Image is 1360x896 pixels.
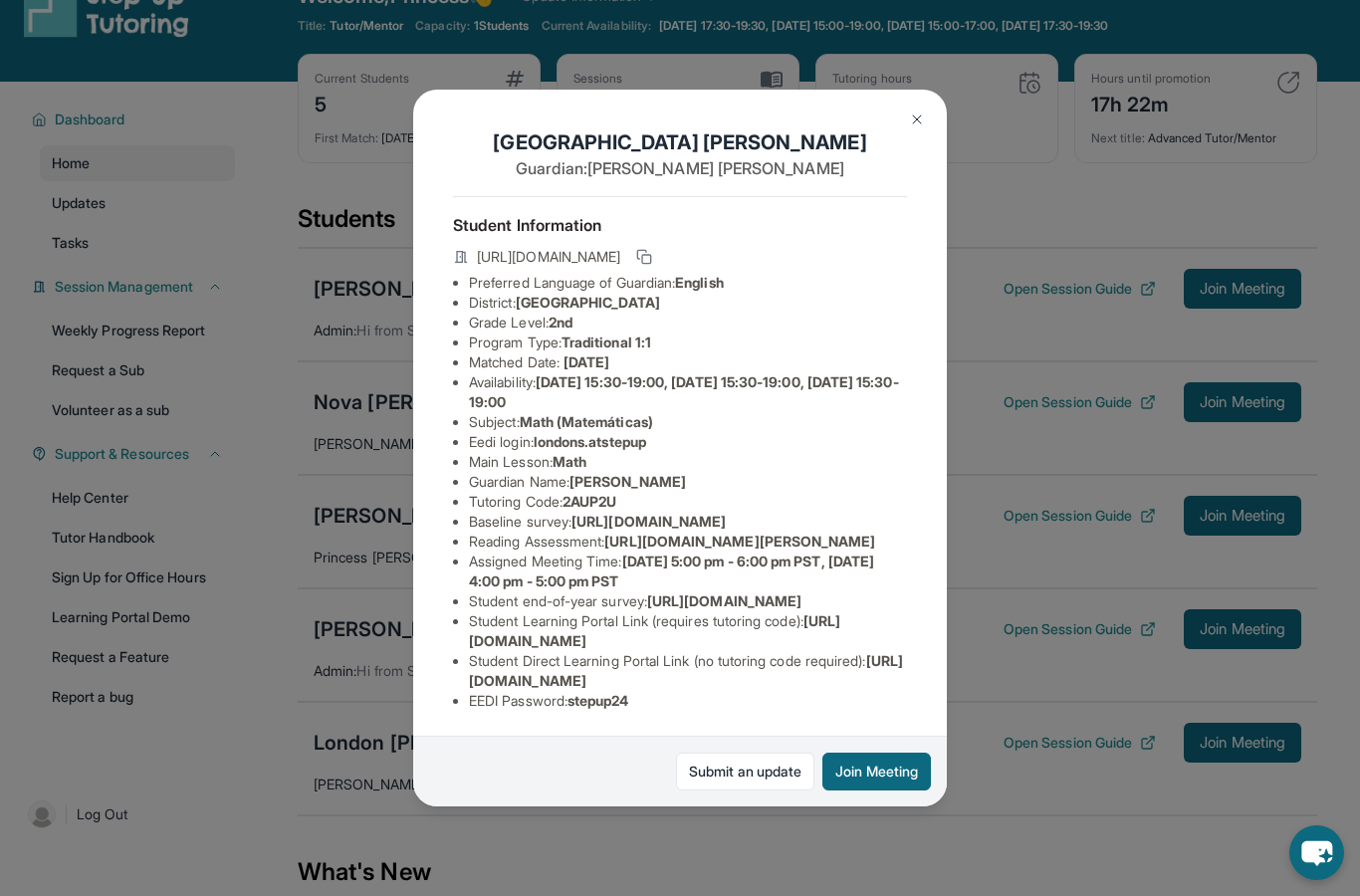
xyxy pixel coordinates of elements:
[1289,825,1344,880] button: chat-button
[553,453,586,470] span: Math
[469,352,907,372] li: Matched Date:
[453,156,907,180] p: Guardian: [PERSON_NAME] [PERSON_NAME]
[469,273,907,293] li: Preferred Language of Guardian:
[569,473,686,490] span: [PERSON_NAME]
[469,552,907,591] li: Assigned Meeting Time :
[469,432,907,452] li: Eedi login :
[676,753,814,790] a: Submit an update
[469,333,907,352] li: Program Type:
[453,213,907,237] h4: Student Information
[469,492,907,512] li: Tutoring Code :
[469,651,907,691] li: Student Direct Learning Portal Link (no tutoring code required) :
[563,493,616,510] span: 2AUP2U
[909,112,925,127] img: Close Icon
[477,247,620,267] span: [URL][DOMAIN_NAME]
[469,452,907,472] li: Main Lesson :
[469,313,907,333] li: Grade Level:
[632,245,656,269] button: Copy link
[469,553,874,589] span: [DATE] 5:00 pm - 6:00 pm PST, [DATE] 4:00 pm - 5:00 pm PST
[571,513,726,530] span: [URL][DOMAIN_NAME]
[564,353,609,370] span: [DATE]
[604,533,875,550] span: [URL][DOMAIN_NAME][PERSON_NAME]
[469,512,907,532] li: Baseline survey :
[469,373,899,410] span: [DATE] 15:30-19:00, [DATE] 15:30-19:00, [DATE] 15:30-19:00
[822,753,931,790] button: Join Meeting
[647,592,801,609] span: [URL][DOMAIN_NAME]
[469,293,907,313] li: District:
[520,413,653,430] span: Math (Matemáticas)
[516,294,660,311] span: [GEOGRAPHIC_DATA]
[562,334,651,350] span: Traditional 1:1
[469,412,907,432] li: Subject :
[549,314,572,331] span: 2nd
[469,611,907,651] li: Student Learning Portal Link (requires tutoring code) :
[675,274,724,291] span: English
[469,591,907,611] li: Student end-of-year survey :
[469,472,907,492] li: Guardian Name :
[453,128,907,156] h1: [GEOGRAPHIC_DATA] [PERSON_NAME]
[567,692,629,709] span: stepup24
[469,691,907,711] li: EEDI Password :
[469,532,907,552] li: Reading Assessment :
[534,433,646,450] span: londons.atstepup
[469,372,907,412] li: Availability:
